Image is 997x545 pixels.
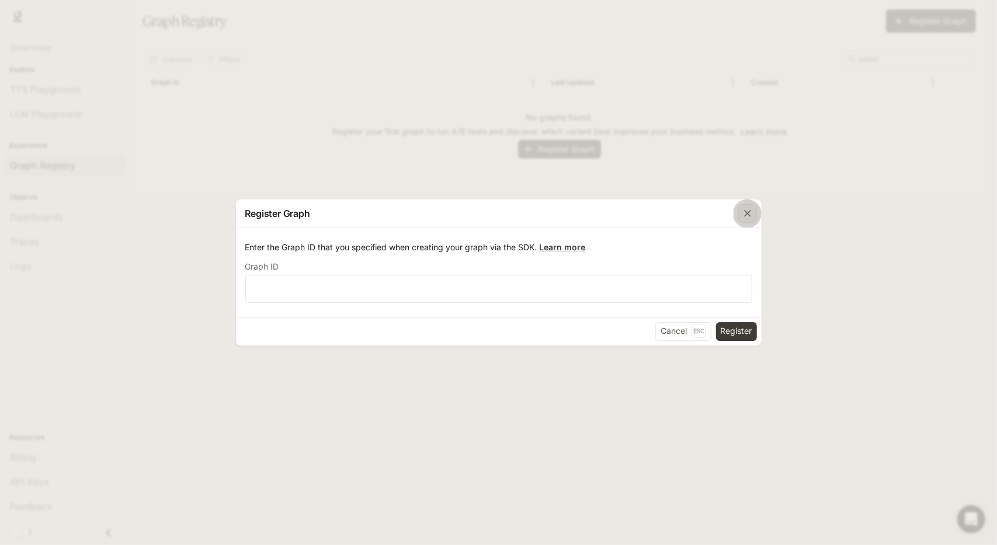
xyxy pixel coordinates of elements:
[245,263,279,271] p: Graph ID
[655,322,711,341] button: CancelEsc
[692,325,706,337] p: Esc
[245,242,752,253] p: Enter the Graph ID that you specified when creating your graph via the SDK.
[716,322,757,341] button: Register
[540,242,586,252] a: Learn more
[245,206,310,220] p: Register Graph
